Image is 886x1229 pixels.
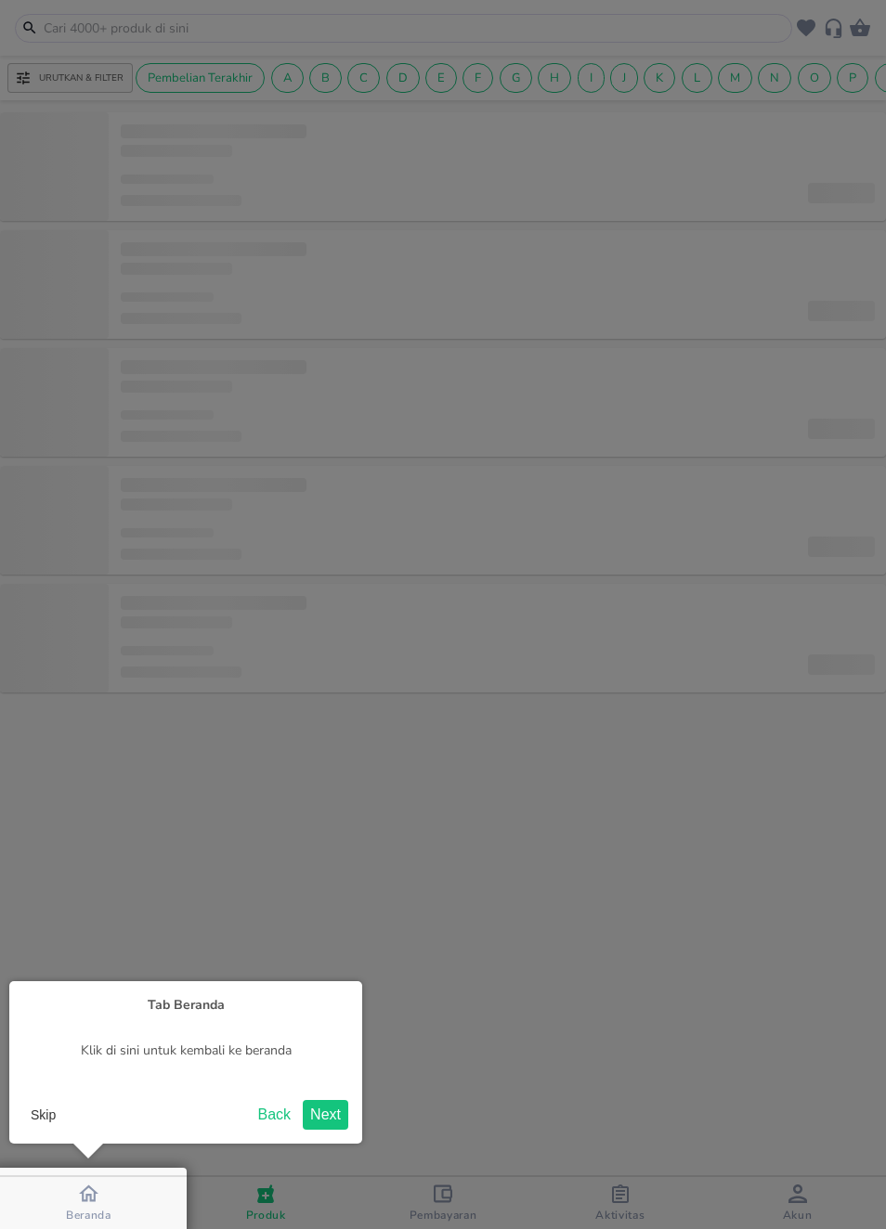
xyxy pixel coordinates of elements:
[33,1033,339,1067] p: Klik di sini untuk kembali ke beranda
[23,1101,63,1129] button: Skip
[303,1100,348,1130] button: Next
[23,995,348,1015] h4: [object Object]
[251,1100,299,1130] button: Back
[23,995,348,1015] p: Tab Beranda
